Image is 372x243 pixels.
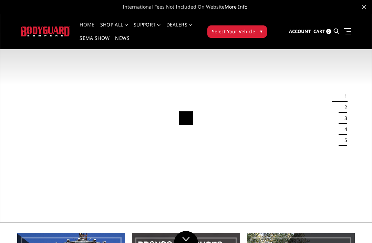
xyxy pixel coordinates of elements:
a: shop all [100,22,128,36]
span: Cart [313,28,325,34]
button: 1 of 5 [340,91,347,102]
a: Home [80,22,94,36]
img: BODYGUARD BUMPERS [21,26,70,36]
a: Support [134,22,161,36]
button: 2 of 5 [340,102,347,113]
button: 5 of 5 [340,135,347,146]
a: News [115,36,129,49]
a: More Info [225,3,247,10]
span: Select Your Vehicle [212,28,255,35]
span: 0 [326,29,331,34]
button: 3 of 5 [340,113,347,124]
a: SEMA Show [80,36,110,49]
span: ▾ [260,27,262,35]
a: Account [289,22,311,41]
button: 4 of 5 [340,124,347,135]
button: Select Your Vehicle [207,25,267,38]
a: Click to Down [174,231,198,243]
a: Cart 0 [313,22,331,41]
a: Dealers [166,22,193,36]
span: Account [289,28,311,34]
